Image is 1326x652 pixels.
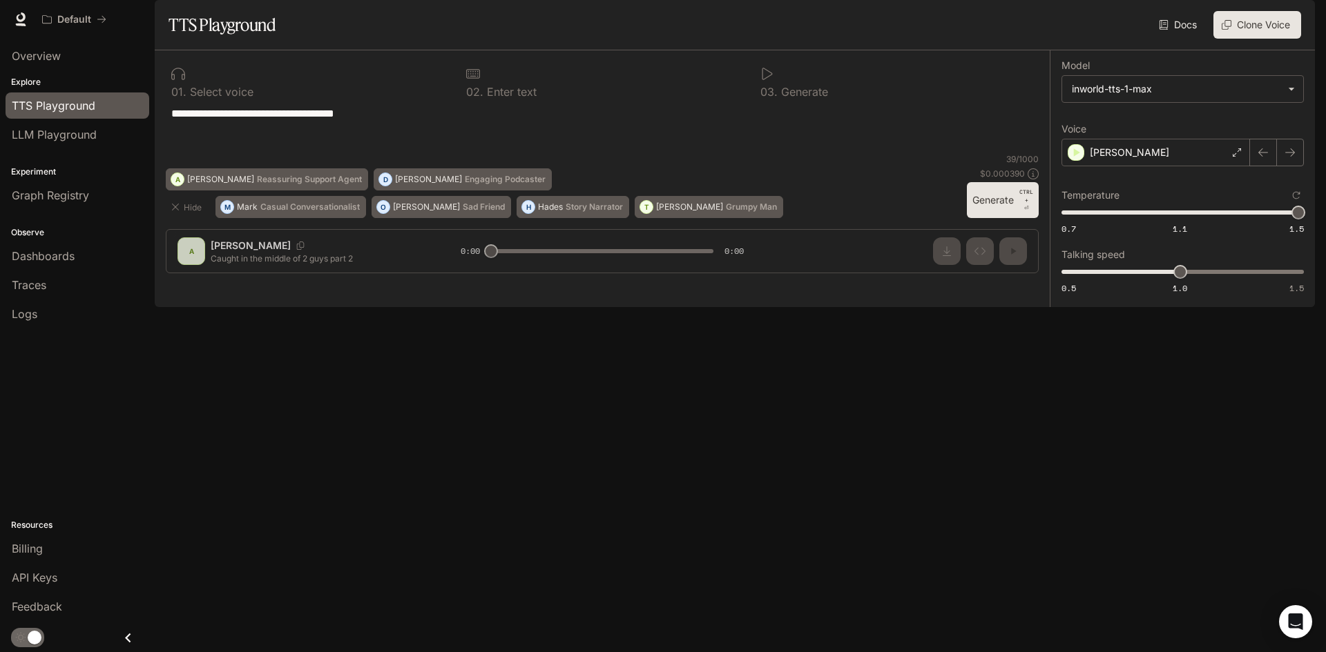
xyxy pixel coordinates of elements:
[538,203,563,211] p: Hades
[1061,61,1090,70] p: Model
[1061,124,1086,134] p: Voice
[778,86,828,97] p: Generate
[635,196,783,218] button: T[PERSON_NAME]Grumpy Man
[465,175,546,184] p: Engaging Podcaster
[171,168,184,190] div: A
[395,175,462,184] p: [PERSON_NAME]
[1061,282,1076,294] span: 0.5
[656,203,723,211] p: [PERSON_NAME]
[566,203,623,211] p: Story Narrator
[171,86,186,97] p: 0 1 .
[522,196,535,218] div: H
[187,175,254,184] p: [PERSON_NAME]
[237,203,258,211] p: Mark
[257,175,362,184] p: Reassuring Support Agent
[166,196,210,218] button: Hide
[1006,153,1039,165] p: 39 / 1000
[1173,282,1187,294] span: 1.0
[215,196,366,218] button: MMarkCasual Conversationalist
[1289,282,1304,294] span: 1.5
[1061,250,1125,259] p: Talking speed
[1289,188,1304,203] button: Reset to default
[186,86,253,97] p: Select voice
[260,203,360,211] p: Casual Conversationalist
[1061,223,1076,235] span: 0.7
[760,86,778,97] p: 0 3 .
[517,196,629,218] button: HHadesStory Narrator
[1156,11,1202,39] a: Docs
[726,203,777,211] p: Grumpy Man
[393,203,460,211] p: [PERSON_NAME]
[36,6,113,33] button: All workspaces
[379,168,392,190] div: D
[169,11,276,39] h1: TTS Playground
[466,86,483,97] p: 0 2 .
[1213,11,1301,39] button: Clone Voice
[483,86,537,97] p: Enter text
[1072,82,1281,96] div: inworld-tts-1-max
[1062,76,1303,102] div: inworld-tts-1-max
[1019,188,1033,213] p: ⏎
[1019,188,1033,204] p: CTRL +
[1090,146,1169,159] p: [PERSON_NAME]
[1289,223,1304,235] span: 1.5
[1061,190,1120,200] p: Temperature
[377,196,390,218] div: O
[1279,605,1312,638] div: Open Intercom Messenger
[967,182,1039,218] button: GenerateCTRL +⏎
[374,168,552,190] button: D[PERSON_NAME]Engaging Podcaster
[463,203,505,211] p: Sad Friend
[221,196,233,218] div: M
[57,14,91,26] p: Default
[1173,223,1187,235] span: 1.1
[372,196,511,218] button: O[PERSON_NAME]Sad Friend
[166,168,368,190] button: A[PERSON_NAME]Reassuring Support Agent
[640,196,653,218] div: T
